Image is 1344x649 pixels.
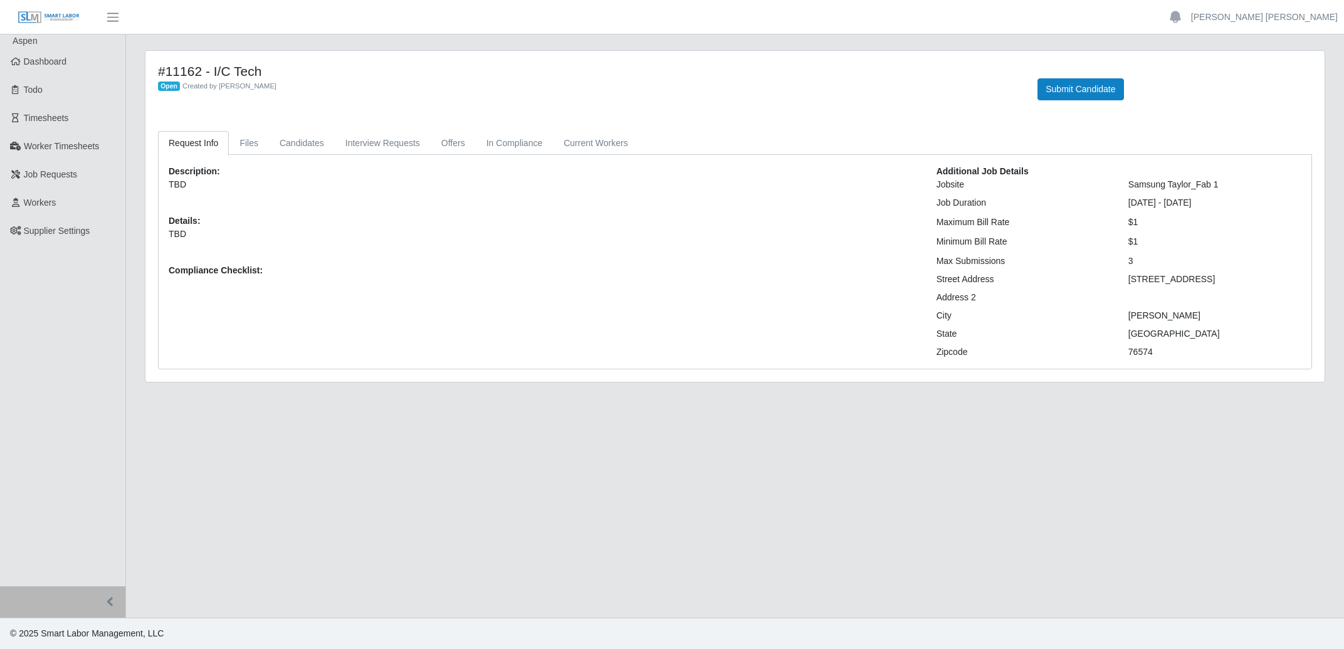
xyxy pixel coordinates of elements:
span: Dashboard [24,56,67,66]
a: Current Workers [553,131,638,156]
img: SLM Logo [18,11,80,24]
span: Job Requests [24,169,78,179]
a: Offers [431,131,476,156]
div: City [927,309,1119,322]
div: 3 [1119,255,1311,268]
div: Samsung Taylor_Fab 1 [1119,178,1311,191]
span: Worker Timesheets [24,141,99,151]
div: 76574 [1119,346,1311,359]
div: Maximum Bill Rate [927,216,1119,229]
span: Timesheets [24,113,69,123]
div: $1 [1119,216,1311,229]
button: Submit Candidate [1037,78,1123,100]
p: TBD [169,178,918,191]
a: Candidates [269,131,335,156]
a: Interview Requests [335,131,431,156]
b: Description: [169,166,220,176]
a: In Compliance [476,131,554,156]
div: [GEOGRAPHIC_DATA] [1119,327,1311,340]
span: © 2025 Smart Labor Management, LLC [10,628,164,638]
p: TBD [169,228,918,241]
span: Workers [24,198,56,208]
b: Compliance Checklist: [169,265,263,275]
span: Aspen [13,36,38,46]
a: Request Info [158,131,229,156]
div: [DATE] - [DATE] [1119,196,1311,209]
span: Open [158,82,180,92]
div: State [927,327,1119,340]
a: Files [229,131,269,156]
div: [PERSON_NAME] [1119,309,1311,322]
div: Jobsite [927,178,1119,191]
b: Additional Job Details [937,166,1029,176]
span: Created by [PERSON_NAME] [182,82,276,90]
a: [PERSON_NAME] [PERSON_NAME] [1191,11,1338,24]
b: Details: [169,216,201,226]
span: Supplier Settings [24,226,90,236]
h4: #11162 - I/C Tech [158,63,1019,79]
div: Max Submissions [927,255,1119,268]
div: Street Address [927,273,1119,286]
div: Job Duration [927,196,1119,209]
div: Zipcode [927,346,1119,359]
div: [STREET_ADDRESS] [1119,273,1311,286]
div: $1 [1119,235,1311,248]
div: Address 2 [927,291,1119,304]
div: Minimum Bill Rate [927,235,1119,248]
span: Todo [24,85,43,95]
